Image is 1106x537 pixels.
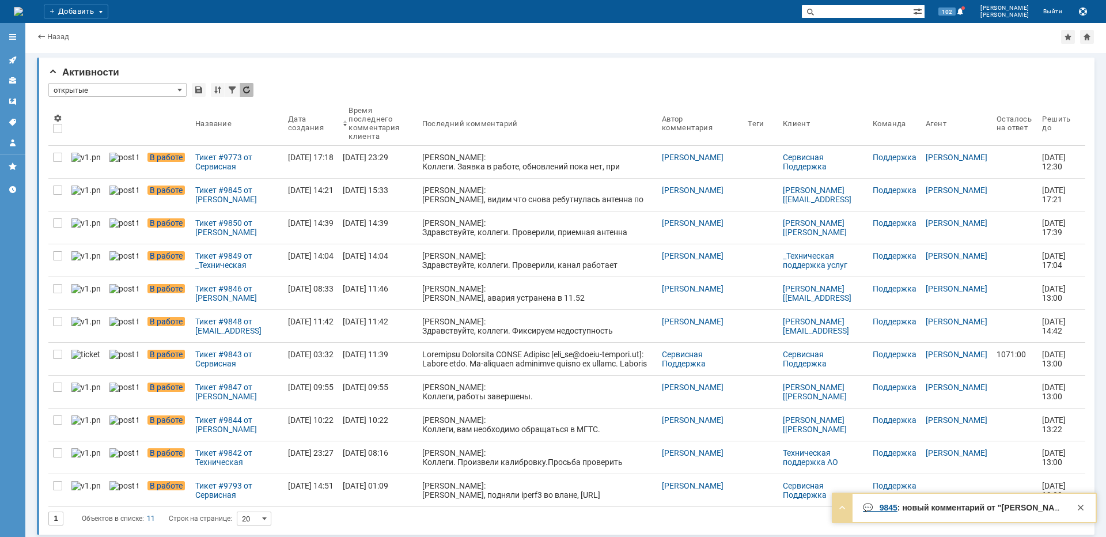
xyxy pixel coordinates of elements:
a: [DATE] 13:00 [1037,277,1076,309]
button: Сохранить лог [1076,5,1090,18]
a: [PERSON_NAME] [926,350,987,359]
div: [DATE] 14:51 [288,481,334,490]
img: v1.png [71,317,100,326]
a: [PERSON_NAME] [926,448,987,457]
div: Последний комментарий [422,119,518,128]
a: v1.png [67,244,105,277]
img: post ticket.png [109,251,138,260]
a: [DATE] 17:21 [1037,179,1076,211]
a: Тикет #9848 от [EMAIL_ADDRESS][DOMAIN_NAME] [[PERSON_NAME][EMAIL_ADDRESS][DOMAIN_NAME]] (статус: ... [191,310,283,342]
span: 102 [938,7,956,16]
a: Мой профиль [3,134,22,152]
a: [DATE] 17:04 [1037,244,1076,277]
span: В работе [147,153,185,162]
a: [PERSON_NAME] [662,383,724,392]
img: post ticket.png [109,350,138,359]
a: [PERSON_NAME] [[PERSON_NAME][EMAIL_ADDRESS][DOMAIN_NAME]] [783,218,849,255]
div: Осталось на ответ [997,115,1033,132]
a: [DATE] 10:22 [283,409,338,441]
a: [DATE] 09:55 [283,376,338,408]
div: Тикет #9847 от [PERSON_NAME] [[PERSON_NAME][EMAIL_ADDRESS][DOMAIN_NAME]] (статус: В работе) [195,383,279,401]
a: Перейти на домашнюю страницу [14,7,23,16]
a: [PERSON_NAME] [926,218,987,228]
span: В работе [147,186,185,195]
a: Поддержка [873,186,916,195]
a: post ticket.png [105,441,143,474]
div: Добрый день. Поставили ИБП на POE и mikrotik 750. Просьба помониторить канал. --- С уважением, [P... [863,503,1066,513]
img: post ticket.png [109,186,138,195]
a: В работе [143,376,191,408]
div: [DATE] 10:22 [343,415,388,425]
div: Автор комментария [662,115,729,132]
a: Поддержка [873,153,916,162]
img: post ticket.png [109,383,138,392]
a: [DATE] 13:00 [1037,474,1076,506]
img: v1.png [71,481,100,490]
a: [PERSON_NAME] [662,415,724,425]
div: [DATE] 08:16 [343,448,388,457]
img: v1.png [71,153,100,162]
div: [DATE] 14:04 [288,251,334,260]
span: В работе [147,218,185,228]
a: [PERSON_NAME] [[EMAIL_ADDRESS][PERSON_NAME][DOMAIN_NAME]] [783,284,851,321]
a: post ticket.png [105,146,143,178]
span: [DATE] 17:21 [1042,186,1067,204]
a: В работе [143,409,191,441]
a: Тикет #9844 от [PERSON_NAME] [[PERSON_NAME][EMAIL_ADDRESS][DOMAIN_NAME]] (статус: В работе) [191,409,283,441]
a: В работе [143,179,191,211]
a: В работе [143,211,191,244]
img: post ticket.png [109,448,138,457]
div: [DATE] 23:27 [288,448,334,457]
a: [PERSON_NAME] [926,415,987,425]
a: [PERSON_NAME]: Коллеги. Заявка в работе, обновлений пока нет, при поступлении новой информации, д... [418,146,657,178]
div: [PERSON_NAME]: [PERSON_NAME], авария устранена в 11.52 [422,284,653,302]
img: post ticket.png [109,284,138,293]
span: [PERSON_NAME] [980,5,1029,12]
a: [DATE] 15:33 [338,179,417,211]
a: [PERSON_NAME]: Коллеги, вам необходимо обращаться в МГТС. [418,409,657,441]
div: [DATE] 11:39 [343,350,388,359]
div: 1071:00 [997,350,1033,359]
div: Сохранить вид [192,83,206,97]
a: Тикет #9849 от _Техническая поддержка услуг интернет [[EMAIL_ADDRESS][DOMAIN_NAME]] (статус: В ра... [191,244,283,277]
div: [DATE] 11:46 [343,284,388,293]
a: В работе [143,310,191,342]
a: [DATE] 14:04 [283,244,338,277]
a: [PERSON_NAME][EMAIL_ADDRESS][DOMAIN_NAME] [[PERSON_NAME][EMAIL_ADDRESS][DOMAIN_NAME]] [783,317,849,372]
a: Назад [47,32,69,41]
div: Тикет #9842 от Техническая поддержка АО [PERSON_NAME] (статус: В работе) [195,448,279,467]
a: [DATE] 01:09 [338,474,417,506]
img: v1.png [71,186,100,195]
a: 💬 9845 [863,503,897,512]
a: [PERSON_NAME] [926,284,987,293]
a: v1.png [67,310,105,342]
a: [DATE] 10:22 [338,409,417,441]
a: [DATE] 03:32 [283,343,338,375]
div: [PERSON_NAME]: Здравствуйте, коллеги. Фиксируем недоступность приемного оборудования, со стороны ... [422,317,653,400]
div: [DATE] 08:33 [288,284,334,293]
a: [PERSON_NAME] [[EMAIL_ADDRESS][DOMAIN_NAME]] [783,186,851,213]
a: [PERSON_NAME] [926,251,987,260]
a: Сервисная Поддержка [PERSON_NAME] [[EMAIL_ADDRESS][DOMAIN_NAME]] [783,153,851,199]
span: В работе [147,415,185,425]
span: [DATE] 13:22 [1042,415,1067,434]
div: Дата создания [288,115,324,132]
a: 1071:00 [992,343,1037,375]
div: Команда [873,119,906,128]
a: Поддержка [873,383,916,392]
a: v1.png [67,376,105,408]
a: [PERSON_NAME]: Коллеги, работы завершены. [418,376,657,408]
th: Название [191,101,283,146]
a: [PERSON_NAME] [662,218,724,228]
a: [PERSON_NAME] [662,317,724,326]
img: post ticket.png [109,218,138,228]
img: ticket_notification.png [71,350,100,359]
div: Тикет #9848 от [EMAIL_ADDRESS][DOMAIN_NAME] [[PERSON_NAME][EMAIL_ADDRESS][DOMAIN_NAME]] (статус: ... [195,317,279,335]
div: [DATE] 15:33 [343,186,388,195]
th: Дата создания [283,101,338,146]
a: [PERSON_NAME] [926,186,987,195]
a: [DATE] 14:21 [283,179,338,211]
a: [DATE] 13:00 [1037,441,1076,474]
a: [PERSON_NAME] [662,448,724,457]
